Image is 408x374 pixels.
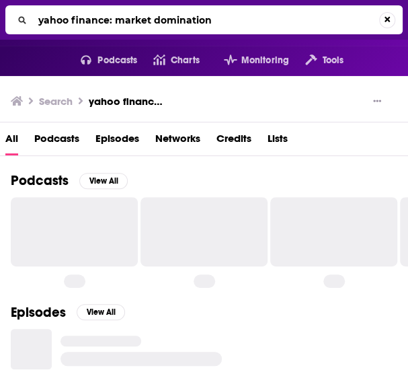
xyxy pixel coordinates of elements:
[11,304,125,321] a: EpisodesView All
[77,304,125,320] button: View All
[171,51,200,70] span: Charts
[39,95,73,108] h3: Search
[79,173,128,189] button: View All
[268,128,288,155] a: Lists
[322,51,343,70] span: Tools
[11,304,66,321] h2: Episodes
[241,51,289,70] span: Monitoring
[97,51,137,70] span: Podcasts
[65,50,138,71] button: open menu
[5,128,18,155] a: All
[216,128,251,155] a: Credits
[208,50,289,71] button: open menu
[368,95,386,108] button: Show More Button
[34,128,79,155] a: Podcasts
[11,172,69,189] h2: Podcasts
[11,172,128,189] a: PodcastsView All
[89,95,168,108] h3: yahoo finance: market domination
[5,5,403,34] div: Search...
[155,128,200,155] a: Networks
[289,50,343,71] button: open menu
[137,50,199,71] a: Charts
[95,128,139,155] a: Episodes
[33,9,379,31] input: Search...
